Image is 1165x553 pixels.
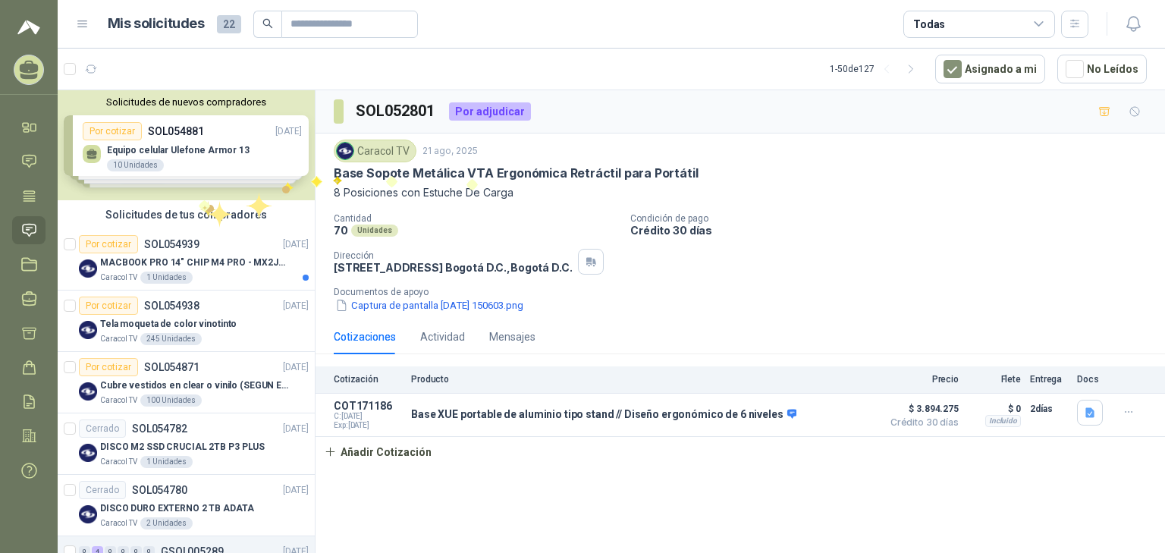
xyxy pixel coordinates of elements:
p: MACBOOK PRO 14" CHIP M4 PRO - MX2J3E/A [100,256,289,270]
a: Por cotizarSOL054938[DATE] Company LogoTela moqueta de color vinotintoCaracol TV245 Unidades [58,291,315,352]
p: DISCO M2 SSD CRUCIAL 2TB P3 PLUS [100,440,265,454]
p: Caracol TV [100,394,137,407]
p: DISCO DURO EXTERNO 2 TB ADATA [100,501,254,516]
p: Precio [883,374,959,385]
p: Base XUE portable de aluminio tipo stand // Diseño ergonómico de 6 niveles [411,408,796,422]
p: 21 ago, 2025 [422,144,478,159]
p: [DATE] [283,237,309,252]
img: Company Logo [79,505,97,523]
img: Company Logo [79,444,97,462]
div: 1 - 50 de 127 [830,57,923,81]
div: Por cotizar [79,358,138,376]
div: Por adjudicar [449,102,531,121]
button: Solicitudes de nuevos compradores [64,96,309,108]
p: COT171186 [334,400,402,412]
p: Tela moqueta de color vinotinto [100,317,237,331]
button: No Leídos [1057,55,1147,83]
div: 2 Unidades [140,517,193,529]
p: SOL054782 [132,423,187,434]
div: 245 Unidades [140,333,202,345]
p: Documentos de apoyo [334,287,1159,297]
a: CerradoSOL054780[DATE] Company LogoDISCO DURO EXTERNO 2 TB ADATACaracol TV2 Unidades [58,475,315,536]
span: $ 3.894.275 [883,400,959,418]
p: [DATE] [283,360,309,375]
a: Por cotizarSOL054939[DATE] Company LogoMACBOOK PRO 14" CHIP M4 PRO - MX2J3E/ACaracol TV1 Unidades [58,229,315,291]
p: Docs [1077,374,1107,385]
h1: Mis solicitudes [108,13,205,35]
p: Caracol TV [100,517,137,529]
img: Company Logo [337,143,353,159]
h3: SOL052801 [356,99,437,123]
p: Producto [411,374,874,385]
p: [DATE] [283,299,309,313]
p: [DATE] [283,422,309,436]
div: Por cotizar [79,235,138,253]
div: Mensajes [489,328,535,345]
p: Dirección [334,250,572,261]
p: Crédito 30 días [630,224,1159,237]
p: Caracol TV [100,272,137,284]
p: SOL054938 [144,300,199,311]
div: Cerrado [79,419,126,438]
p: SOL054939 [144,239,199,250]
div: 1 Unidades [140,456,193,468]
div: Solicitudes de nuevos compradoresPor cotizarSOL054881[DATE] Equipo celular Ulefone Armor 1310 Uni... [58,90,315,200]
p: Entrega [1030,374,1068,385]
p: [DATE] [283,483,309,498]
button: Captura de pantalla [DATE] 150603.png [334,297,525,313]
div: Unidades [351,225,398,237]
p: $ 0 [968,400,1021,418]
span: 22 [217,15,241,33]
div: Cotizaciones [334,328,396,345]
p: Cubre vestidos en clear o vinilo (SEGUN ESPECIFICACIONES DEL ADJUNTO) [100,379,289,393]
span: Exp: [DATE] [334,421,402,430]
p: Caracol TV [100,333,137,345]
img: Logo peakr [17,18,40,36]
button: Asignado a mi [935,55,1045,83]
div: Por cotizar [79,297,138,315]
div: Solicitudes de tus compradores [58,200,315,229]
p: 2 días [1030,400,1068,418]
p: SOL054871 [144,362,199,372]
div: Caracol TV [334,140,416,162]
p: SOL054780 [132,485,187,495]
img: Company Logo [79,259,97,278]
div: Todas [913,16,945,33]
span: Crédito 30 días [883,418,959,427]
p: Caracol TV [100,456,137,468]
img: Company Logo [79,321,97,339]
div: Incluido [985,415,1021,427]
a: Por cotizarSOL054871[DATE] Company LogoCubre vestidos en clear o vinilo (SEGUN ESPECIFICACIONES D... [58,352,315,413]
p: Base Sopote Metálica VTA Ergonómica Retráctil para Portátil [334,165,698,181]
button: Añadir Cotización [316,437,440,467]
div: 100 Unidades [140,394,202,407]
p: Condición de pago [630,213,1159,224]
p: 70 [334,224,348,237]
p: [STREET_ADDRESS] Bogotá D.C. , Bogotá D.C. [334,261,572,274]
a: CerradoSOL054782[DATE] Company LogoDISCO M2 SSD CRUCIAL 2TB P3 PLUSCaracol TV1 Unidades [58,413,315,475]
div: Cerrado [79,481,126,499]
img: Company Logo [79,382,97,401]
span: search [262,18,273,29]
div: 1 Unidades [140,272,193,284]
p: Flete [968,374,1021,385]
span: C: [DATE] [334,412,402,421]
p: Cantidad [334,213,618,224]
p: 8 Posiciones con Estuche De Carga [334,184,1147,201]
div: Actividad [420,328,465,345]
p: Cotización [334,374,402,385]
